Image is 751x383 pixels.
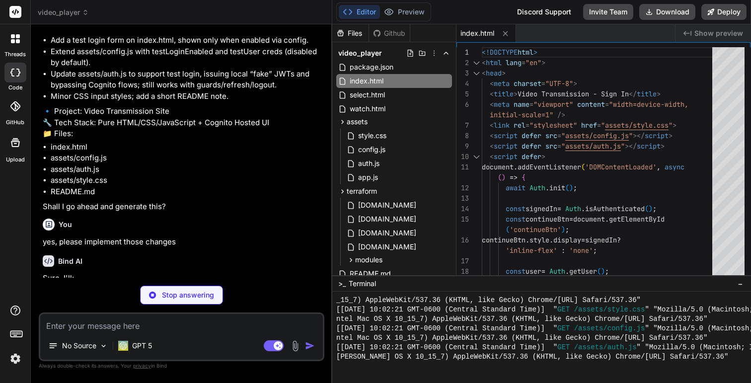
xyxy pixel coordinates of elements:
span: ; [653,204,657,213]
span: . [581,204,585,213]
span: addEventListener [518,162,581,171]
span: < [490,89,494,98]
img: settings [7,350,24,367]
span: = [529,100,533,109]
span: </ [629,89,637,98]
span: [DOMAIN_NAME] [357,213,417,225]
div: 9 [456,141,469,152]
span: > [514,89,518,98]
span: GET [557,324,570,333]
div: Click to collapse the range. [470,58,483,68]
img: Pick Models [99,342,108,350]
span: Show preview [694,28,743,38]
span: ) [502,173,506,182]
span: < [490,131,494,140]
span: index.html [349,75,384,87]
span: Auth [549,267,565,276]
span: Auth [529,183,545,192]
div: 4 [456,78,469,89]
span: ( [565,183,569,192]
div: 1 [456,47,469,58]
div: Github [369,28,410,38]
span: script [494,142,518,151]
span: video_player [338,48,382,58]
span: style [529,235,549,244]
span: => [510,173,518,182]
span: < [482,69,486,77]
span: > [657,89,661,98]
div: 10 [456,152,469,162]
span: ; [565,225,569,234]
span: "width=device-width, [609,100,688,109]
span: [DOMAIN_NAME] [357,199,417,211]
label: threads [4,50,26,59]
span: <!DOCTYPE [482,48,518,57]
div: 15 [456,214,469,225]
span: " [601,121,605,130]
span: /assets/auth.js [574,343,637,352]
span: < [490,100,494,109]
span: = [557,204,561,213]
span: ) [561,225,565,234]
span: ? [617,235,621,244]
span: = [541,79,545,88]
span: . [549,235,553,244]
p: GPT 5 [132,341,152,351]
li: assets/style.css [51,175,322,186]
span: " [669,121,673,130]
span: < [490,142,494,151]
div: Files [332,28,369,38]
span: src [545,142,557,151]
span: head [486,69,502,77]
span: ) [569,183,573,192]
span: modules [355,255,382,265]
span: Terminal [349,279,376,289]
span: html [518,48,533,57]
div: 5 [456,89,469,99]
span: const [506,215,526,224]
span: lang [506,58,522,67]
span: [DOMAIN_NAME] [357,241,417,253]
span: /assets/style.css [574,305,645,314]
label: code [8,83,22,92]
p: Always double-check its answers. Your in Bind [39,361,324,371]
span: auth.js [357,157,380,169]
li: assets/auth.js [51,164,322,175]
span: /assets/config.js [574,324,645,333]
span: style.css [357,130,387,142]
span: document [482,162,514,171]
span: { [522,173,526,182]
span: _15_7) AppleWebKit/537.36 (KHTML, like Gecko) Chrome/[URL] Safari/537.36" [336,296,641,305]
span: > [502,69,506,77]
button: Editor [339,5,380,19]
div: 14 [456,204,469,214]
span: async [665,162,684,171]
span: name [514,100,529,109]
p: Stop answering [162,290,214,300]
span: terraform [347,186,377,196]
span: 'inline-flex' [506,246,557,255]
span: index.html [460,28,494,38]
span: assets/config.js [565,131,629,140]
p: Sure. I'll: [43,273,322,284]
span: > [541,152,545,161]
span: " [561,131,565,140]
span: privacy [133,363,151,369]
span: > [673,121,676,130]
span: package.json [349,61,394,73]
span: document [573,215,605,224]
span: " [629,131,633,140]
div: 11 [456,162,469,172]
span: continueBtn [526,215,569,224]
span: README.md [349,268,392,280]
p: No Source [62,341,96,351]
p: Shall I go ahead and generate this? [43,201,322,213]
span: [PERSON_NAME] OS X 10_15_7) AppleWebKit/537.36 (KHTML, like Gecko) Chrome/[URL] Safari/537.36" [336,352,728,362]
label: GitHub [6,118,24,127]
li: Update assets/auth.js to support test login, issuing local “fake” JWTs and bypassing Cognito flow... [51,69,322,91]
span: , [657,162,661,171]
span: = [557,131,561,140]
span: title [494,89,514,98]
div: 13 [456,193,469,204]
button: Download [639,4,695,20]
